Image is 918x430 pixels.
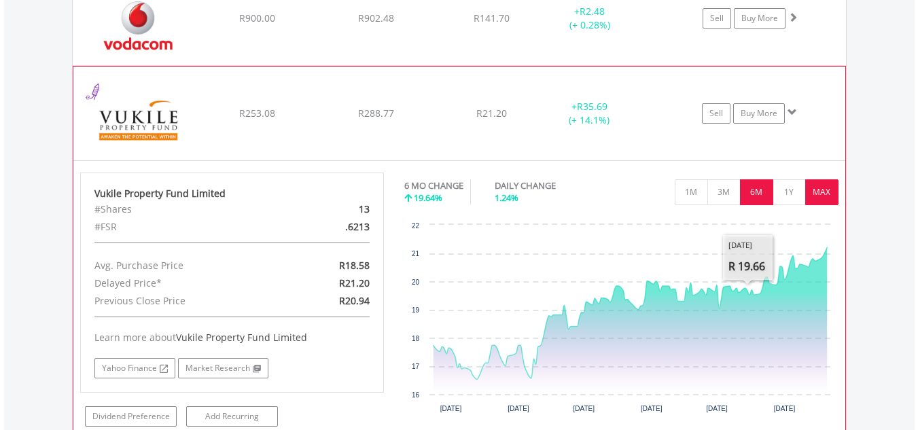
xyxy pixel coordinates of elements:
img: EQU.ZA.VKE.png [80,84,197,157]
button: 6M [740,179,773,205]
div: #Shares [84,200,281,218]
text: [DATE] [706,405,728,412]
button: MAX [805,179,838,205]
a: Yahoo Finance [94,358,175,378]
div: Vukile Property Fund Limited [94,187,370,200]
span: R21.20 [339,276,370,289]
div: Delayed Price* [84,274,281,292]
div: 13 [281,200,380,218]
text: 20 [412,279,420,286]
div: + (+ 14.1%) [538,100,640,127]
text: 18 [412,335,420,342]
span: R253.08 [239,107,275,120]
text: 21 [412,250,420,257]
a: Sell [702,103,730,124]
a: Sell [703,8,731,29]
div: + (+ 0.28%) [539,5,641,32]
text: [DATE] [508,405,529,412]
div: DAILY CHANGE [495,179,603,192]
a: Buy More [733,103,785,124]
span: R2.48 [580,5,605,18]
div: 6 MO CHANGE [404,179,463,192]
a: Dividend Preference [85,406,177,427]
span: R21.20 [476,107,507,120]
span: R288.77 [358,107,394,120]
div: Previous Close Price [84,292,281,310]
span: R141.70 [474,12,510,24]
span: 1.24% [495,192,518,204]
span: R20.94 [339,294,370,307]
span: 19.64% [414,192,442,204]
button: 1Y [773,179,806,205]
text: [DATE] [774,405,796,412]
span: R18.58 [339,259,370,272]
text: 16 [412,391,420,399]
div: Avg. Purchase Price [84,257,281,274]
div: Chart. Highcharts interactive chart. [404,218,838,422]
span: Vukile Property Fund Limited [176,331,307,344]
a: Market Research [178,358,268,378]
svg: Interactive chart [404,218,838,422]
button: 3M [707,179,741,205]
div: #FSR [84,218,281,236]
span: R35.69 [577,100,607,113]
span: R900.00 [239,12,275,24]
text: 19 [412,306,420,314]
div: .6213 [281,218,380,236]
button: 1M [675,179,708,205]
text: [DATE] [641,405,663,412]
text: 17 [412,363,420,370]
span: R902.48 [358,12,394,24]
a: Buy More [734,8,785,29]
text: 22 [412,222,420,230]
text: [DATE] [440,405,462,412]
a: Add Recurring [186,406,278,427]
div: Learn more about [94,331,370,344]
text: [DATE] [573,405,595,412]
